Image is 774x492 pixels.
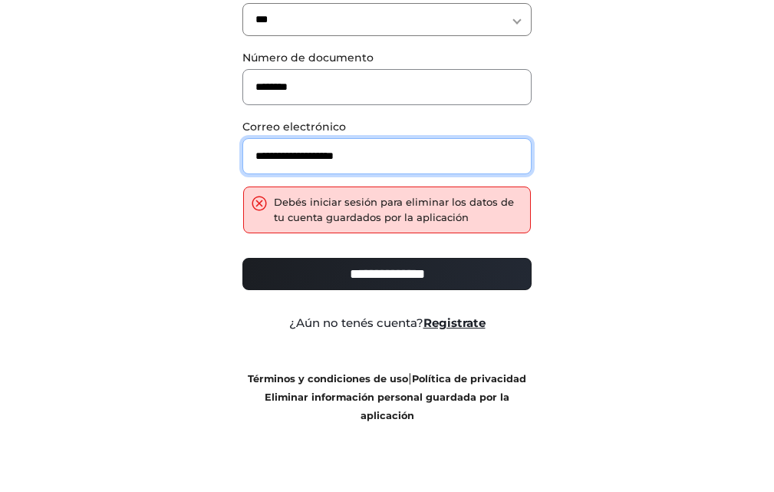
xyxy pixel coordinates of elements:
div: | [231,369,543,424]
div: ¿Aún no tenés cuenta? [231,315,543,332]
div: Debés iniciar sesión para eliminar los datos de tu cuenta guardados por la aplicación [274,195,522,225]
label: Número de documento [242,50,532,66]
a: Eliminar información personal guardada por la aplicación [265,391,509,421]
a: Política de privacidad [412,373,526,385]
label: Correo electrónico [242,119,532,135]
a: Términos y condiciones de uso [248,373,408,385]
a: Registrate [423,315,486,330]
